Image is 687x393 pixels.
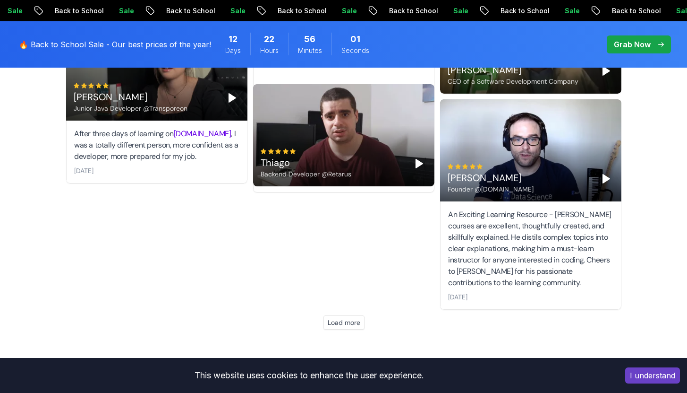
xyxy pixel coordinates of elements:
span: 1 Seconds [350,33,360,46]
span: Minutes [298,46,322,55]
button: Play [598,63,613,79]
div: After three days of learning on , I was a totally different person, more confident as a developer... [74,128,239,162]
p: Back to School [558,6,622,16]
button: Play [598,171,613,186]
p: Sale [177,6,207,16]
div: [DATE] [74,166,93,175]
span: Seconds [341,46,369,55]
span: 12 Days [229,33,237,46]
p: 🔥 Back to School Sale - Our best prices of the year! [19,39,211,50]
div: [DATE] [448,292,467,302]
span: Hours [260,46,279,55]
p: Sale [288,6,318,16]
button: Load more [323,315,365,330]
span: 56 Minutes [304,33,315,46]
span: 22 Hours [264,33,274,46]
p: Back to School [447,6,511,16]
p: Back to School [224,6,288,16]
div: Thiago [261,156,351,169]
p: Back to School [112,6,177,16]
p: Grab Now [614,39,651,50]
div: Founder @[DOMAIN_NAME] [448,184,534,194]
span: Days [225,46,241,55]
div: An Exciting Learning Resource - [PERSON_NAME] courses are excellent, thoughtfully created, and sk... [448,209,613,288]
div: Backend Developer @Retarus [261,169,351,179]
div: Junior Java Developer @Transporeon [74,104,187,113]
p: Sale [622,6,653,16]
p: Sale [511,6,541,16]
div: [PERSON_NAME] [448,63,578,77]
div: This website uses cookies to enhance the user experience. [7,365,611,386]
p: Back to School [335,6,399,16]
p: Back to School [1,6,65,16]
button: Play [224,90,239,105]
div: CEO of a Software Development Company [448,77,578,86]
button: Accept cookies [625,367,680,384]
a: [DOMAIN_NAME] [173,129,231,139]
button: Play [411,156,426,171]
div: [PERSON_NAME] [74,90,187,104]
p: Sale [65,6,95,16]
p: Sale [399,6,430,16]
div: [PERSON_NAME] [448,171,534,184]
